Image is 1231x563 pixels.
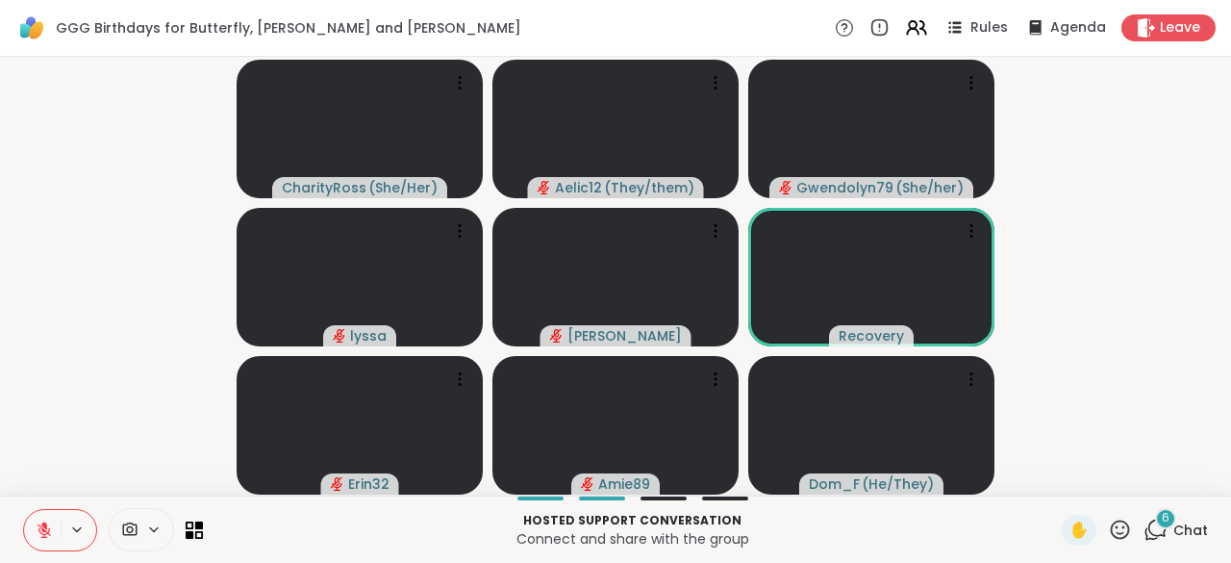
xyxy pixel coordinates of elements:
[970,18,1008,38] span: Rules
[350,326,387,345] span: lyssa
[15,12,48,44] img: ShareWell Logomark
[1162,510,1169,526] span: 6
[809,474,860,494] span: Dom_F
[567,326,682,345] span: [PERSON_NAME]
[1069,519,1089,542] span: ✋
[1050,18,1106,38] span: Agenda
[1173,521,1208,540] span: Chat
[538,181,551,194] span: audio-muted
[862,474,934,494] span: ( He/They )
[214,529,1050,549] p: Connect and share with the group
[282,178,366,197] span: CharityRoss
[214,512,1050,529] p: Hosted support conversation
[598,474,650,494] span: Amie89
[348,474,389,494] span: Erin32
[1160,18,1200,38] span: Leave
[555,178,602,197] span: Aelic12
[368,178,438,197] span: ( She/Her )
[331,477,344,491] span: audio-muted
[56,18,521,38] span: GGG Birthdays for Butterfly, [PERSON_NAME] and [PERSON_NAME]
[779,181,792,194] span: audio-muted
[550,329,564,343] span: audio-muted
[604,178,694,197] span: ( They/them )
[839,326,904,345] span: Recovery
[796,178,893,197] span: Gwendolyn79
[581,477,594,491] span: audio-muted
[895,178,964,197] span: ( She/her )
[333,329,346,343] span: audio-muted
